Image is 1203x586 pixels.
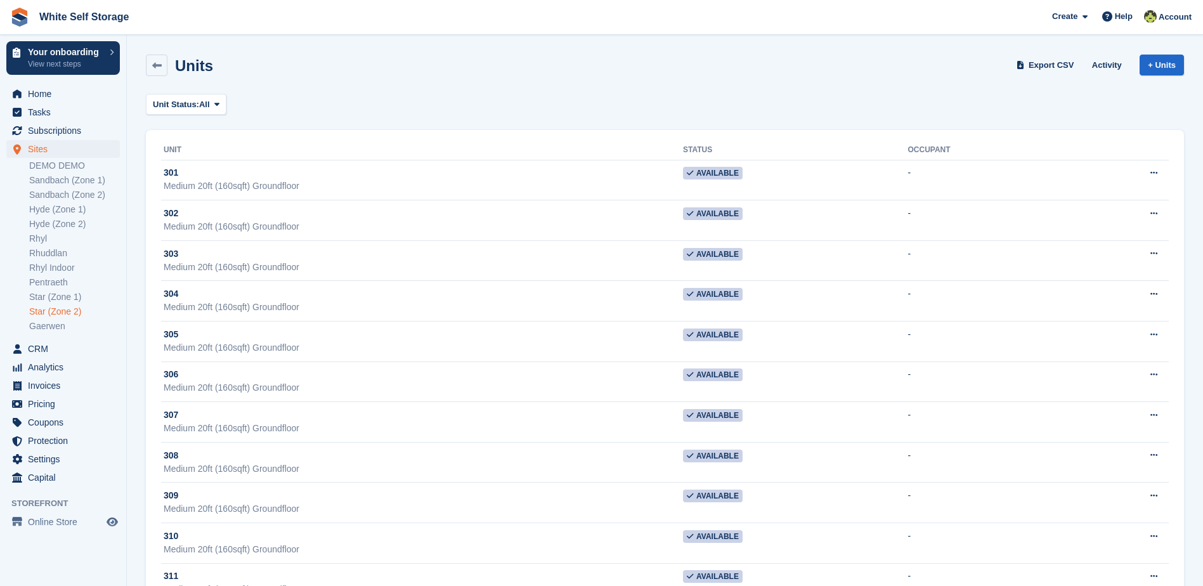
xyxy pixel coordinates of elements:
span: Coupons [28,413,104,431]
a: menu [6,358,120,376]
th: Status [683,140,907,160]
td: - [907,200,1068,241]
a: Hyde (Zone 1) [29,204,120,216]
span: 304 [164,287,178,301]
span: Available [683,409,743,422]
div: Medium 20ft (160sqft) Groundfloor [164,381,683,394]
span: Available [683,450,743,462]
span: Available [683,207,743,220]
a: Star (Zone 2) [29,306,120,318]
span: Available [683,530,743,543]
span: Available [683,248,743,261]
div: Medium 20ft (160sqft) Groundfloor [164,543,683,556]
a: Rhuddlan [29,247,120,259]
a: menu [6,450,120,468]
img: Jay White [1144,10,1157,23]
a: Pentraeth [29,277,120,289]
a: menu [6,122,120,140]
a: menu [6,413,120,431]
a: menu [6,103,120,121]
div: Medium 20ft (160sqft) Groundfloor [164,502,683,516]
td: - [907,361,1068,402]
span: Pricing [28,395,104,413]
span: 302 [164,207,178,220]
a: menu [6,140,120,158]
a: Export CSV [1014,55,1079,75]
td: - [907,322,1068,362]
span: Account [1159,11,1192,23]
a: Activity [1087,55,1127,75]
a: Star (Zone 1) [29,291,120,303]
div: Medium 20ft (160sqft) Groundfloor [164,261,683,274]
p: Your onboarding [28,48,103,56]
span: Analytics [28,358,104,376]
a: menu [6,513,120,531]
span: Unit Status: [153,98,199,111]
span: Available [683,368,743,381]
span: 309 [164,489,178,502]
span: 310 [164,530,178,543]
span: Available [683,570,743,583]
div: Medium 20ft (160sqft) Groundfloor [164,341,683,355]
span: Export CSV [1029,59,1074,72]
span: Online Store [28,513,104,531]
span: 305 [164,328,178,341]
a: Hyde (Zone 2) [29,218,120,230]
span: Storefront [11,497,126,510]
span: Subscriptions [28,122,104,140]
span: 301 [164,166,178,179]
a: DEMO DEMO [29,160,120,172]
a: White Self Storage [34,6,134,27]
td: - [907,240,1068,281]
a: menu [6,85,120,103]
a: menu [6,432,120,450]
span: Home [28,85,104,103]
div: Medium 20ft (160sqft) Groundfloor [164,301,683,314]
span: 303 [164,247,178,261]
a: Sandbach (Zone 1) [29,174,120,186]
span: 308 [164,449,178,462]
a: Gaerwen [29,320,120,332]
div: Medium 20ft (160sqft) Groundfloor [164,422,683,435]
a: menu [6,469,120,486]
td: - [907,523,1068,564]
td: - [907,160,1068,200]
span: 307 [164,408,178,422]
a: Rhyl [29,233,120,245]
span: Available [683,167,743,179]
button: Unit Status: All [146,94,226,115]
a: + Units [1140,55,1184,75]
a: menu [6,340,120,358]
span: 306 [164,368,178,381]
span: CRM [28,340,104,358]
div: Medium 20ft (160sqft) Groundfloor [164,179,683,193]
span: 311 [164,570,178,583]
span: Capital [28,469,104,486]
div: Medium 20ft (160sqft) Groundfloor [164,220,683,233]
img: stora-icon-8386f47178a22dfd0bd8f6a31ec36ba5ce8667c1dd55bd0f319d3a0aa187defe.svg [10,8,29,27]
td: - [907,402,1068,443]
h2: Units [175,57,213,74]
span: Available [683,490,743,502]
span: Settings [28,450,104,468]
span: Available [683,288,743,301]
div: Medium 20ft (160sqft) Groundfloor [164,462,683,476]
span: Available [683,329,743,341]
a: Preview store [105,514,120,530]
span: Tasks [28,103,104,121]
span: Help [1115,10,1133,23]
p: View next steps [28,58,103,70]
span: Protection [28,432,104,450]
span: Sites [28,140,104,158]
span: All [199,98,210,111]
th: Occupant [907,140,1068,160]
span: Invoices [28,377,104,394]
a: menu [6,377,120,394]
a: Your onboarding View next steps [6,41,120,75]
th: Unit [161,140,683,160]
a: menu [6,395,120,413]
span: Create [1052,10,1077,23]
td: - [907,442,1068,483]
td: - [907,483,1068,523]
a: Sandbach (Zone 2) [29,189,120,201]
